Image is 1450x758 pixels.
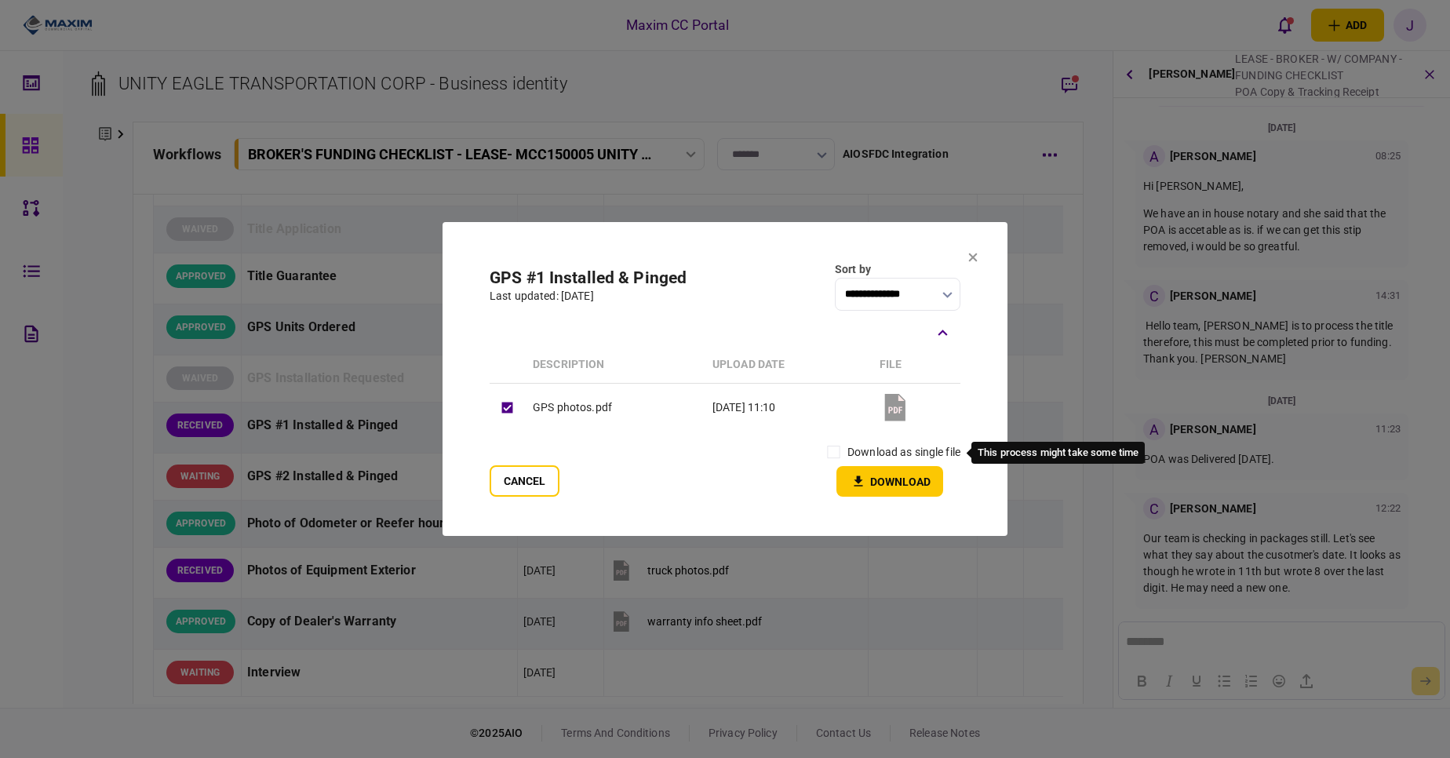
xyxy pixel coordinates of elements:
[525,384,705,432] td: GPS photos.pdf
[490,268,687,288] h2: GPS #1 Installed & Pinged
[490,465,559,497] button: Cancel
[490,288,687,304] div: last updated: [DATE]
[705,384,872,432] td: [DATE] 11:10
[705,347,872,384] th: upload date
[872,347,960,384] th: file
[835,261,960,278] div: Sort by
[847,444,960,461] label: download as single file
[6,13,319,27] body: Rich Text Area. Press ALT-0 for help.
[525,347,705,384] th: Description
[836,466,943,497] button: Download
